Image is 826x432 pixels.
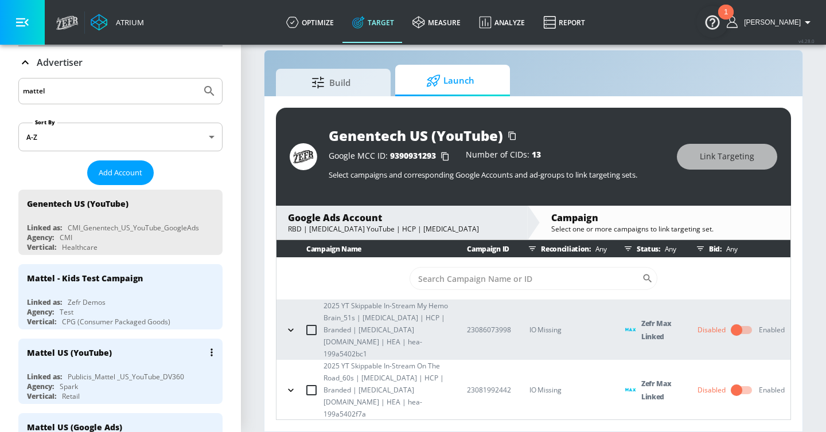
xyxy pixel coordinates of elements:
div: Genentech US (YouTube)Linked as:CMI_Genentech_US_YouTube_GoogleAdsAgency:CMIVertical:Healthcare [18,190,223,255]
div: Vertical: [27,391,56,401]
p: Zefr Max Linked [641,317,679,343]
div: Mattel US (YouTube)Linked as:Publicis_Mattel _US_YouTube_DV360Agency:SparkVertical:Retail [18,339,223,404]
span: Add Account [99,166,142,179]
div: Google MCC ID: [329,151,454,162]
div: Campaign [551,211,779,224]
div: Test [60,307,73,317]
div: Number of CIDs: [466,151,541,162]
th: Campaign ID [449,240,511,258]
span: Launch [407,67,494,95]
a: Report [534,2,594,43]
div: CMI [60,233,72,242]
div: Vertical: [27,317,56,327]
label: Sort By [33,119,57,126]
button: Add Account [87,160,154,185]
span: 9390931293 [390,150,436,161]
p: 23081992442 [467,384,511,396]
div: 1 [724,12,728,27]
div: A-Z [18,123,223,151]
div: Mattel - Kids Test CampaignLinked as:Zefr DemosAgency:TestVertical:CPG (Consumer Packaged Goods) [18,264,223,329]
input: Search Campaign Name or ID [410,267,642,290]
input: Search by name [23,84,197,99]
div: Google Ads Account [288,211,516,224]
div: Zefr Demos [68,297,106,307]
span: login as: casey.cohen@zefr.com [739,18,801,26]
p: IO Missing [529,383,607,396]
div: Reconciliation: [524,240,607,257]
a: Target [343,2,403,43]
div: RBD | [MEDICAL_DATA] YouTube | HCP | [MEDICAL_DATA] [288,224,516,234]
div: Enabled [759,385,785,395]
div: Mattel - Kids Test Campaign [27,273,143,284]
div: Linked as: [27,297,62,307]
div: Search CID Name or Number [410,267,657,290]
a: Analyze [470,2,534,43]
div: Vertical: [27,242,56,252]
p: Advertiser [37,56,83,69]
div: Advertiser [18,46,223,78]
div: Google Ads AccountRBD | [MEDICAL_DATA] YouTube | HCP | [MEDICAL_DATA] [276,206,527,239]
div: Genentech US (YouTube) [27,198,128,209]
div: Retail [62,391,80,401]
div: Disabled [698,325,726,335]
div: Agency: [27,307,54,317]
div: Publicis_Mattel _US_YouTube_DV360 [68,372,184,382]
div: CPG (Consumer Packaged Goods) [62,317,170,327]
div: Spark [60,382,78,391]
button: [PERSON_NAME] [727,15,815,29]
p: Any [591,243,607,255]
div: Select one or more campaigns to link targeting set. [551,224,779,234]
div: Mattel US (YouTube) [27,347,112,358]
p: IO Missing [529,323,607,336]
p: 23086073998 [467,324,511,336]
p: Zefr Max Linked [641,377,679,403]
th: Campaign Name [276,240,449,258]
p: Any [722,243,738,255]
div: Genentech US (YouTube) [329,126,503,145]
p: Any [660,243,676,255]
a: measure [403,2,470,43]
div: Disabled [698,385,726,395]
button: Submit Search [197,78,222,104]
a: Atrium [91,14,144,31]
p: 2025 YT Skippable In-Stream On The Road_60s | [MEDICAL_DATA] | HCP | Branded | [MEDICAL_DATA][DOM... [324,360,449,420]
div: Bid: [692,240,785,257]
div: Status: [619,240,679,257]
div: Agency: [27,233,54,242]
p: 2025 YT Skippable In-Stream My Hemo Brain_51s | [MEDICAL_DATA] | HCP | Branded | [MEDICAL_DATA][D... [324,300,449,360]
span: v 4.28.0 [798,38,815,44]
div: CMI_Genentech_US_YouTube_GoogleAds [68,223,199,233]
span: 13 [532,149,541,160]
div: Linked as: [27,372,62,382]
div: Enabled [759,325,785,335]
span: Build [287,69,375,96]
button: Open Resource Center, 1 new notification [696,6,728,38]
p: Select campaigns and corresponding Google Accounts and ad-groups to link targeting sets. [329,170,665,180]
div: Linked as: [27,223,62,233]
a: optimize [277,2,343,43]
div: Healthcare [62,242,98,252]
div: Agency: [27,382,54,391]
div: Atrium [111,17,144,28]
